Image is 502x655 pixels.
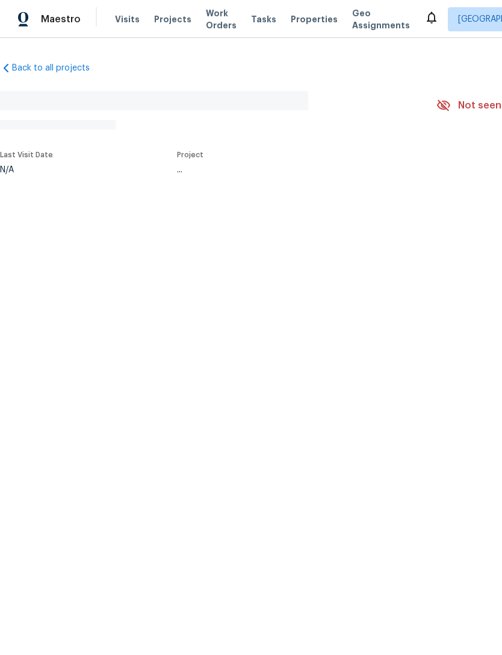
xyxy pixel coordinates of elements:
[251,15,276,24] span: Tasks
[154,13,191,25] span: Projects
[177,151,203,158] span: Project
[41,13,81,25] span: Maestro
[206,7,237,31] span: Work Orders
[115,13,140,25] span: Visits
[177,166,408,174] div: ...
[352,7,410,31] span: Geo Assignments
[291,13,338,25] span: Properties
